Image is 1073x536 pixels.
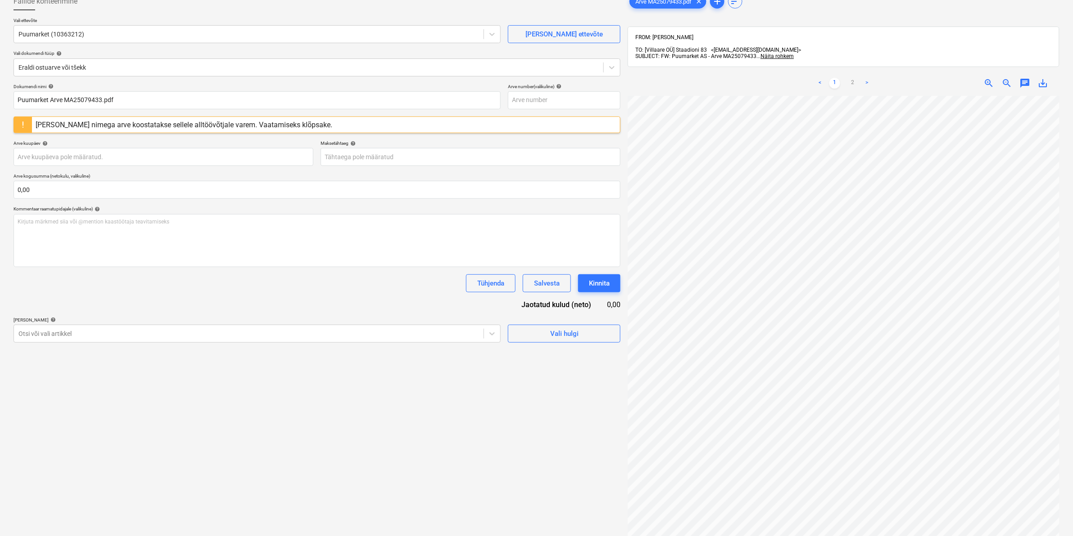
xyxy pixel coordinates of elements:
a: Page 1 is your current page [829,78,840,89]
span: save_alt [1038,78,1049,89]
div: Dokumendi nimi [14,84,501,89]
span: help [54,51,62,56]
span: help [93,206,100,212]
input: Arve kuupäeva pole määratud. [14,148,313,166]
input: Tähtaega pole määratud [321,148,620,166]
span: ... [756,53,794,59]
input: Dokumendi nimi [14,91,501,109]
button: Salvesta [523,274,571,292]
span: help [49,317,56,322]
div: Kinnita [589,277,610,289]
button: Vali hulgi [508,325,620,343]
div: Tühjenda [477,277,504,289]
span: Näita rohkem [761,53,794,59]
span: FROM: [PERSON_NAME] [635,34,693,40]
span: zoom_out [1002,78,1013,89]
span: help [46,84,54,89]
button: Tühjenda [466,274,516,292]
div: Vali hulgi [550,328,579,339]
span: help [41,141,48,146]
a: Page 2 [847,78,858,89]
input: Arve number [508,91,620,109]
input: Arve kogusumma (netokulu, valikuline) [14,181,620,199]
div: Salvesta [534,277,560,289]
div: Jaotatud kulud (neto) [503,299,606,310]
div: 0,00 [606,299,620,310]
div: Maksetähtaeg [321,140,620,146]
a: Next page [862,78,873,89]
span: help [554,84,561,89]
span: TO: [Villaare OÜ] Staadioni 83 <[EMAIL_ADDRESS][DOMAIN_NAME]> [635,47,801,53]
button: Kinnita [578,274,620,292]
div: [PERSON_NAME] [14,317,501,323]
div: Arve number (valikuline) [508,84,620,89]
p: Vali ettevõte [14,18,501,25]
span: chat [1020,78,1031,89]
span: zoom_in [984,78,995,89]
div: [PERSON_NAME] nimega arve koostatakse sellele alltöövõtjale varem. Vaatamiseks klõpsake. [36,121,332,129]
div: Kommentaar raamatupidajale (valikuline) [14,206,620,212]
div: Projekti ületoomine ebaõnnestus [847,4,951,15]
span: help [349,141,356,146]
span: SUBJECT: FW: Puumarket AS - Arve MA25079433 [635,53,756,59]
p: Arve kogusumma (netokulu, valikuline) [14,173,620,181]
a: Previous page [815,78,826,89]
div: Arve kuupäev [14,140,313,146]
button: [PERSON_NAME] ettevõte [508,25,620,43]
div: Vali dokumendi tüüp [14,50,620,56]
div: [PERSON_NAME] ettevõte [525,28,603,40]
